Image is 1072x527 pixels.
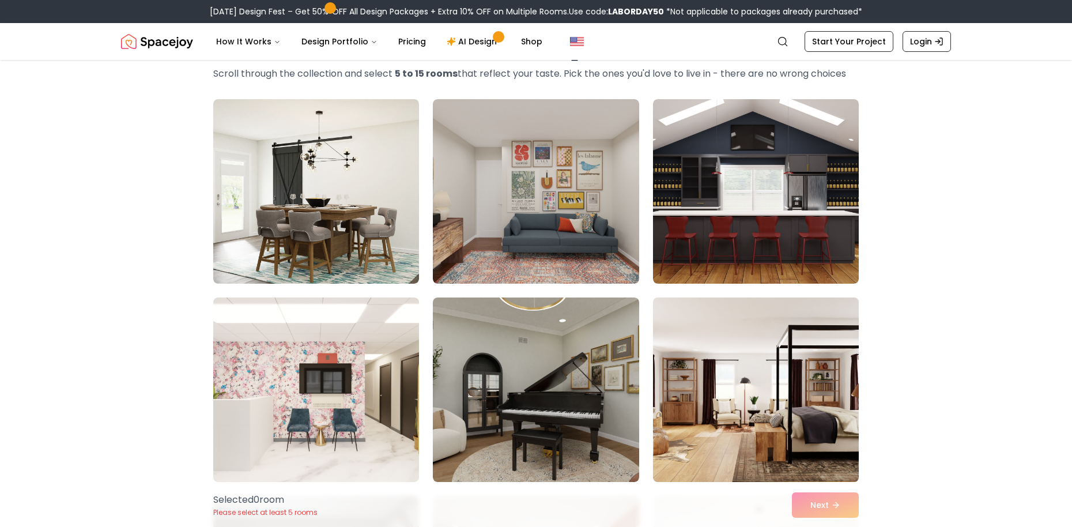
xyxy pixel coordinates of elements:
a: AI Design [437,30,509,53]
a: Login [903,31,951,52]
img: Room room-5 [433,298,639,482]
button: How It Works [207,30,290,53]
img: Room room-2 [433,99,639,284]
img: Spacejoy Logo [121,30,193,53]
p: Please select at least 5 rooms [213,508,318,517]
img: Room room-4 [213,298,419,482]
p: Selected 0 room [213,493,318,507]
a: Pricing [389,30,435,53]
div: [DATE] Design Fest – Get 50% OFF All Design Packages + Extra 10% OFF on Multiple Rooms. [210,6,862,17]
img: Room room-6 [648,293,864,487]
nav: Main [207,30,552,53]
a: Start Your Project [805,31,893,52]
span: *Not applicable to packages already purchased* [664,6,862,17]
p: Scroll through the collection and select that reflect your taste. Pick the ones you'd love to liv... [213,67,859,81]
img: Room room-1 [213,99,419,284]
span: Use code: [569,6,664,17]
a: Spacejoy [121,30,193,53]
img: United States [570,35,584,48]
nav: Global [121,23,951,60]
strong: 5 to 15 rooms [395,67,458,80]
a: Shop [512,30,552,53]
b: LABORDAY50 [608,6,664,17]
img: Room room-3 [653,99,859,284]
button: Design Portfolio [292,30,387,53]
